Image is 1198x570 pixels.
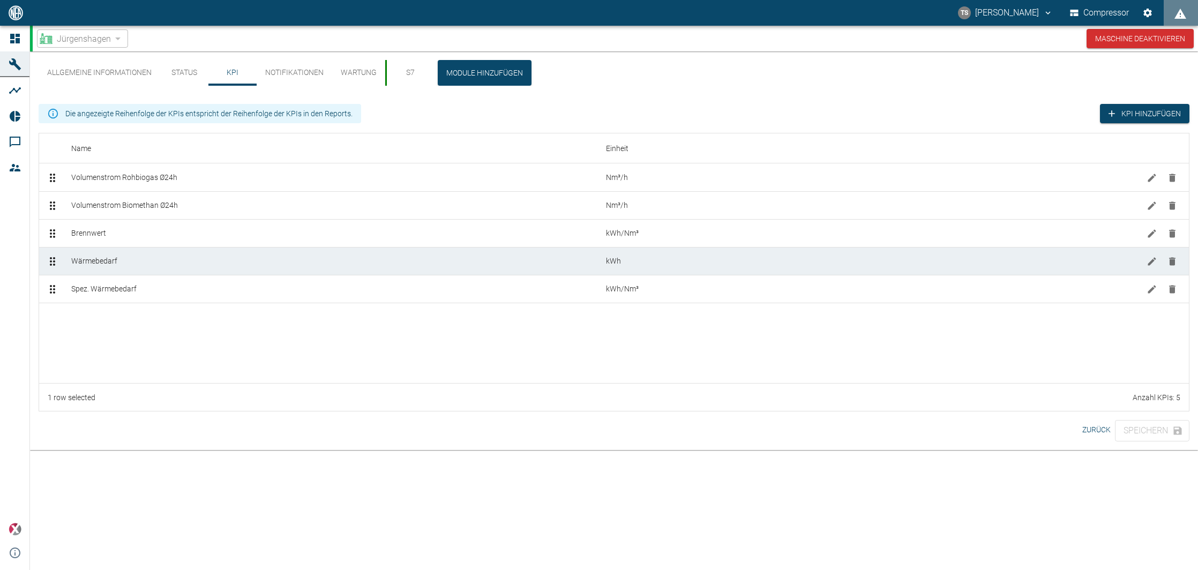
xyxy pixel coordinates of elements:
a: Jürgenshagen [40,32,111,45]
button: Löschen [1164,170,1180,186]
button: Einstellungen [1138,3,1157,22]
button: Status [160,60,208,86]
div: Name [71,143,91,154]
div: 1 row selected [48,392,95,403]
div: Die angezeigte Reihenfolge der KPIs entspricht der Reihenfolge der KPIs in den Reports. [65,104,353,123]
div: kWh [601,247,1135,275]
button: Löschen [1164,281,1180,297]
button: Zurück [1078,420,1115,440]
button: Bearbeiten [1144,170,1160,186]
div: kWh/Nm³ [601,219,1135,247]
div: TS [958,6,971,19]
span: Jürgenshagen [57,33,111,45]
div: Einheit [606,143,628,154]
div: Volumenstrom Biomethan Ø24h [66,191,601,219]
button: Wartung [332,60,385,86]
button: KPI hinzufügen [1100,104,1189,124]
div: Nm³/h [601,191,1135,219]
button: Bearbeiten [1144,198,1160,214]
button: Maschine deaktivieren [1087,29,1194,49]
div: Wärmebedarf [66,247,601,275]
button: Module hinzufügen [438,60,531,86]
button: Bearbeiten [1144,253,1160,269]
button: Bearbeiten [1144,226,1160,242]
div: kWh/Nm³ [601,275,1135,303]
button: Bearbeiten [1144,281,1160,297]
button: Compressor [1068,3,1132,22]
div: Einheit [601,133,1135,163]
div: Name [66,133,601,163]
button: Löschen [1164,198,1180,214]
img: Xplore Logo [9,523,21,536]
button: Löschen [1164,226,1180,242]
button: timo.streitbuerger@arcanum-energy.de [956,3,1054,22]
div: Volumenstrom Rohbiogas Ø24h [66,163,601,191]
div: Brennwert [66,219,601,247]
button: KPI [208,60,257,86]
button: Notifikationen [257,60,332,86]
div: Spez. Wärmebedarf [66,275,601,303]
div: Nm³/h [601,163,1135,191]
button: Löschen [1164,253,1180,269]
button: Allgemeine Informationen [39,60,160,86]
img: logo [8,5,24,20]
div: Anzahl KPIs: 5 [1133,392,1180,403]
button: S7 [385,60,433,86]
